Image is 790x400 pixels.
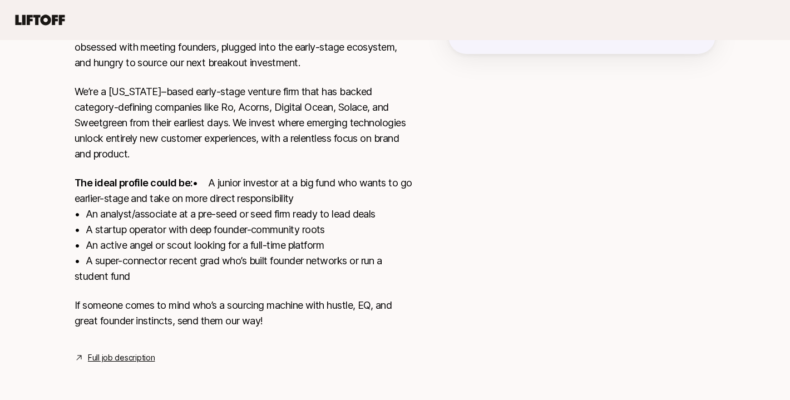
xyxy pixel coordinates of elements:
[75,24,413,71] p: someone who is obsessed with meeting founders, plugged into the early-stage ecosystem, and hungry...
[75,298,413,329] p: If someone comes to mind who’s a sourcing machine with hustle, EQ, and great founder instincts, s...
[88,351,155,364] a: Full job description
[75,177,192,189] strong: The ideal profile could be:
[75,84,413,162] p: We’re a [US_STATE]–based early-stage venture firm that has backed category-defining companies lik...
[75,175,413,284] p: • A junior investor at a big fund who wants to go earlier-stage and take on more direct responsib...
